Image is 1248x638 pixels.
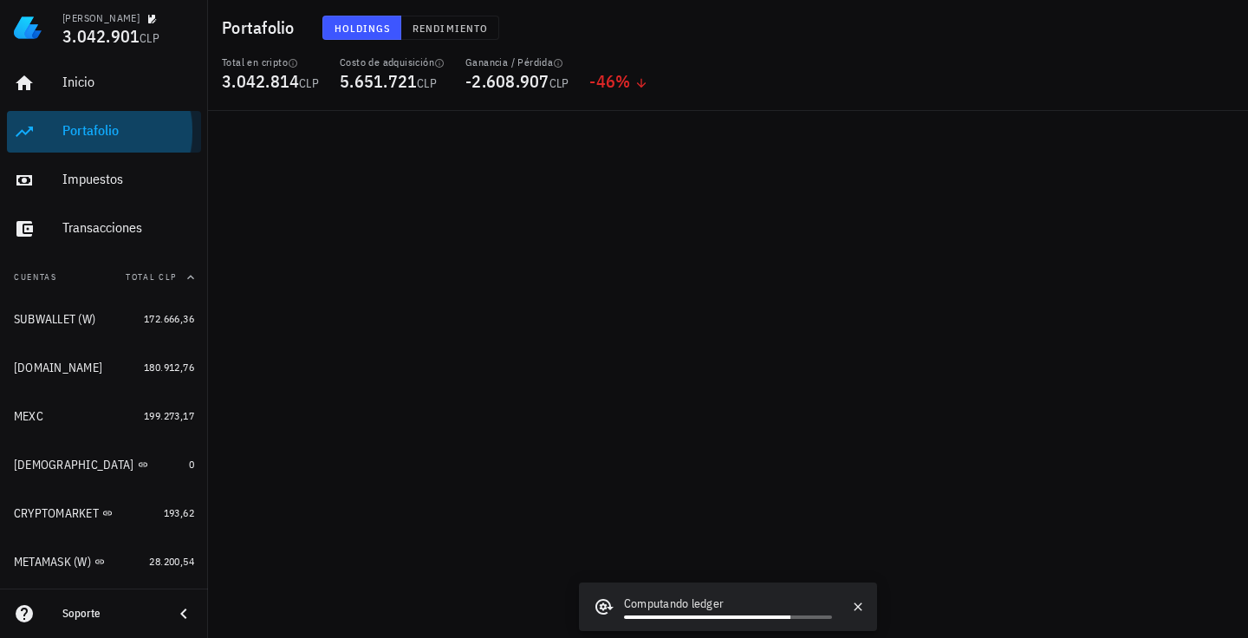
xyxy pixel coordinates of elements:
[144,361,194,374] span: 180.912,76
[615,69,630,93] span: %
[14,555,91,570] div: METAMASK (W)
[14,506,99,521] div: CRYPTOMARKET
[189,458,194,471] span: 0
[14,14,42,42] img: LedgiFi
[1210,14,1238,42] div: avatar
[401,16,499,40] button: Rendimiento
[7,111,201,153] a: Portafolio
[14,361,102,375] div: [DOMAIN_NAME]
[624,595,832,615] div: Computando ledger
[62,11,140,25] div: [PERSON_NAME]
[62,171,194,187] div: Impuestos
[549,75,569,91] span: CLP
[334,22,391,35] span: Holdings
[222,55,319,69] div: Total en cripto
[412,22,488,35] span: Rendimiento
[465,69,549,93] span: -2.608.907
[222,69,299,93] span: 3.042.814
[7,62,201,104] a: Inicio
[14,409,43,424] div: MEXC
[62,219,194,236] div: Transacciones
[7,444,201,485] a: [DEMOGRAPHIC_DATA] 0
[62,122,194,139] div: Portafolio
[340,69,417,93] span: 5.651.721
[62,607,159,621] div: Soporte
[7,257,201,298] button: CuentasTotal CLP
[144,312,194,325] span: 172.666,36
[7,159,201,201] a: Impuestos
[7,208,201,250] a: Transacciones
[140,30,159,46] span: CLP
[222,14,302,42] h1: Portafolio
[7,395,201,437] a: MEXC 199.273,17
[7,541,201,583] a: METAMASK (W) 28.200,54
[340,55,445,69] div: Costo de adquisición
[322,16,402,40] button: Holdings
[62,24,140,48] span: 3.042.901
[144,409,194,422] span: 199.273,17
[14,458,134,472] div: [DEMOGRAPHIC_DATA]
[164,506,194,519] span: 193,62
[7,492,201,534] a: CRYPTOMARKET 193,62
[299,75,319,91] span: CLP
[14,312,95,327] div: SUBWALLET (W)
[126,271,177,283] span: Total CLP
[417,75,437,91] span: CLP
[7,347,201,388] a: [DOMAIN_NAME] 180.912,76
[62,74,194,90] div: Inicio
[149,555,194,568] span: 28.200,54
[465,55,569,69] div: Ganancia / Pérdida
[589,73,647,90] div: -46
[7,298,201,340] a: SUBWALLET (W) 172.666,36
